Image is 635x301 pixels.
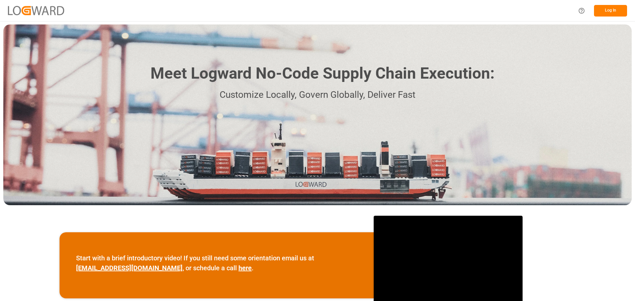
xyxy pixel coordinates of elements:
[594,5,627,17] button: Log In
[150,62,494,85] h1: Meet Logward No-Code Supply Chain Execution:
[76,253,357,273] p: Start with a brief introductory video! If you still need some orientation email us at , or schedu...
[238,264,252,272] a: here
[141,88,494,102] p: Customize Locally, Govern Globally, Deliver Fast
[574,3,589,18] button: Help Center
[76,264,183,272] a: [EMAIL_ADDRESS][DOMAIN_NAME]
[8,6,64,15] img: Logward_new_orange.png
